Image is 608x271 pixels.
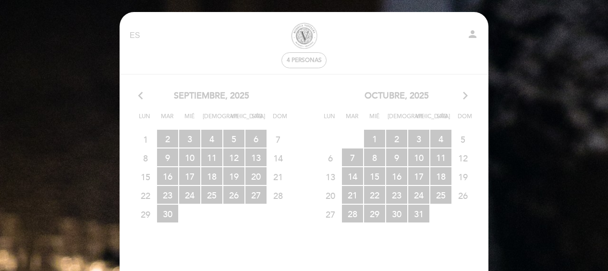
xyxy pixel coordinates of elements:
[364,186,385,204] span: 22
[201,130,222,148] span: 4
[430,186,451,204] span: 25
[245,167,267,185] span: 20
[452,168,474,185] span: 19
[364,205,385,222] span: 29
[135,111,154,129] span: Lun
[201,148,222,166] span: 11
[268,130,289,148] span: 7
[157,186,178,204] span: 23
[467,28,478,43] button: person
[179,148,200,166] span: 10
[430,167,451,185] span: 18
[386,205,407,222] span: 30
[138,90,147,102] i: arrow_back_ios
[386,148,407,166] span: 9
[408,205,429,222] span: 31
[430,130,451,148] span: 4
[245,148,267,166] span: 13
[157,167,178,185] span: 16
[135,149,156,167] span: 8
[430,148,451,166] span: 11
[320,111,339,129] span: Lun
[408,148,429,166] span: 10
[225,111,244,129] span: Vie
[320,186,341,204] span: 20
[135,186,156,204] span: 22
[386,186,407,204] span: 23
[408,130,429,148] span: 3
[408,186,429,204] span: 24
[223,130,244,148] span: 5
[201,167,222,185] span: 18
[467,28,478,40] i: person
[342,148,363,166] span: 7
[452,149,474,167] span: 12
[364,148,385,166] span: 8
[223,167,244,185] span: 19
[270,111,290,129] span: Dom
[135,130,156,148] span: 1
[342,205,363,222] span: 28
[180,111,199,129] span: Mié
[342,186,363,204] span: 21
[174,90,249,102] span: septiembre, 2025
[320,168,341,185] span: 13
[320,205,341,223] span: 27
[287,57,322,64] span: 4 personas
[388,111,407,129] span: [DEMOGRAPHIC_DATA]
[201,186,222,204] span: 25
[268,168,289,185] span: 21
[223,186,244,204] span: 26
[223,148,244,166] span: 12
[408,167,429,185] span: 17
[245,130,267,148] span: 6
[410,111,429,129] span: Vie
[268,186,289,204] span: 28
[452,130,474,148] span: 5
[364,130,385,148] span: 1
[157,130,178,148] span: 2
[365,90,429,102] span: octubre, 2025
[135,168,156,185] span: 15
[158,111,177,129] span: Mar
[268,149,289,167] span: 14
[461,90,470,102] i: arrow_forward_ios
[364,167,385,185] span: 15
[179,167,200,185] span: 17
[365,111,384,129] span: Mié
[342,111,362,129] span: Mar
[135,205,156,223] span: 29
[433,111,452,129] span: Sáb
[455,111,474,129] span: Dom
[244,23,364,49] a: BODEGA VISTALBA
[386,167,407,185] span: 16
[452,186,474,204] span: 26
[386,130,407,148] span: 2
[179,130,200,148] span: 3
[157,205,178,222] span: 30
[248,111,267,129] span: Sáb
[203,111,222,129] span: [DEMOGRAPHIC_DATA]
[157,148,178,166] span: 9
[245,186,267,204] span: 27
[179,186,200,204] span: 24
[342,167,363,185] span: 14
[320,149,341,167] span: 6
